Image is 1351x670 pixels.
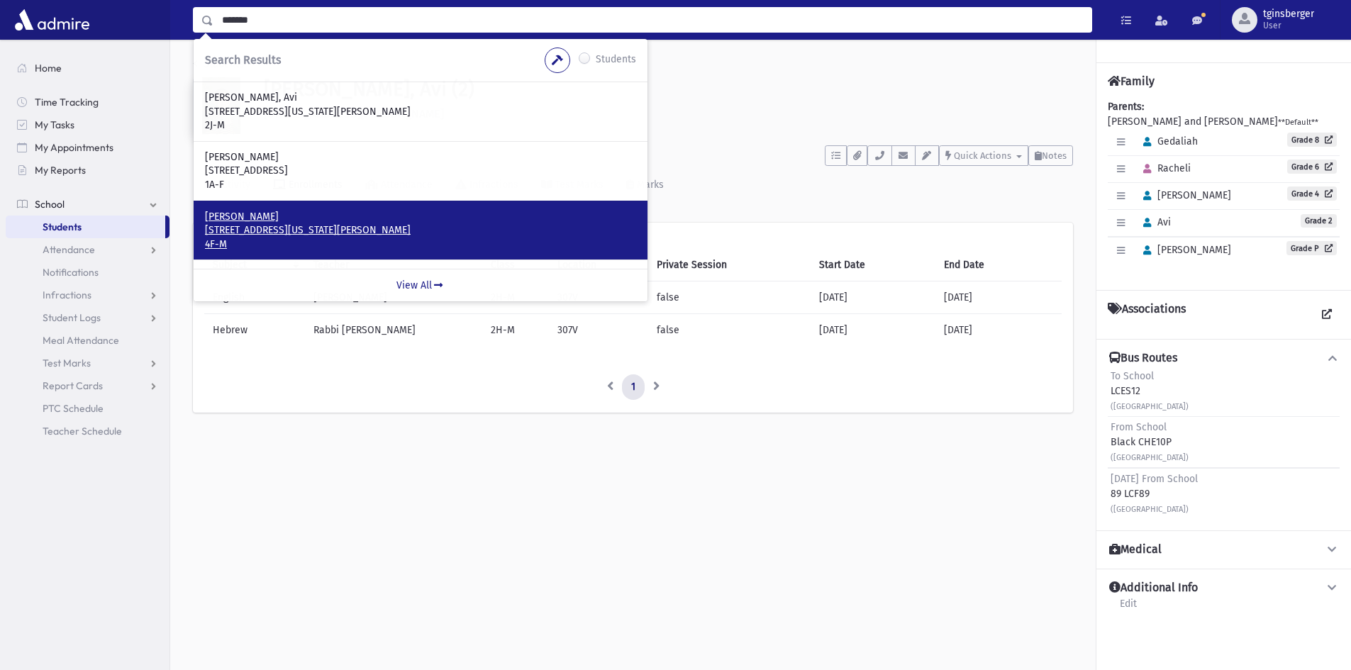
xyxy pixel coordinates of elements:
[1108,302,1186,328] h4: Associations
[1287,160,1337,174] a: Grade 6
[1109,542,1162,557] h4: Medical
[43,289,91,301] span: Infractions
[1108,351,1340,366] button: Bus Routes
[6,306,169,329] a: Student Logs
[935,314,1062,347] td: [DATE]
[193,166,262,206] a: Activity
[1111,453,1189,462] small: ([GEOGRAPHIC_DATA])
[1108,99,1340,279] div: [PERSON_NAME] and [PERSON_NAME]
[205,210,636,224] p: [PERSON_NAME]
[622,374,645,400] a: 1
[6,238,169,261] a: Attendance
[1137,162,1191,174] span: Racheli
[1287,133,1337,147] a: Grade 8
[1042,150,1067,161] span: Notes
[1108,581,1340,596] button: Additional Info
[205,178,636,192] p: 1A-F
[1263,20,1314,31] span: User
[939,145,1028,166] button: Quick Actions
[1108,101,1144,113] b: Parents:
[482,314,549,347] td: 2H-M
[1137,216,1171,228] span: Avi
[6,113,169,136] a: My Tasks
[1137,189,1231,201] span: [PERSON_NAME]
[1286,241,1337,255] a: Grade P
[204,314,305,347] td: Hebrew
[35,62,62,74] span: Home
[35,198,65,211] span: School
[205,150,636,164] p: [PERSON_NAME]
[6,193,169,216] a: School
[1111,420,1189,464] div: Black CHE10P
[205,150,636,192] a: [PERSON_NAME] [STREET_ADDRESS] 1A-F
[6,329,169,352] a: Meal Attendance
[1028,145,1073,166] button: Notes
[1263,9,1314,20] span: tginsberger
[811,281,935,314] td: [DATE]
[43,334,119,347] span: Meal Attendance
[43,311,101,324] span: Student Logs
[1108,74,1155,88] h4: Family
[6,374,169,397] a: Report Cards
[6,284,169,306] a: Infractions
[43,425,122,437] span: Teacher Schedule
[205,91,636,105] p: [PERSON_NAME], Avi
[1111,471,1198,516] div: 89 LCF89
[43,357,91,369] span: Test Marks
[35,141,113,154] span: My Appointments
[6,420,169,442] a: Teacher Schedule
[6,159,169,182] a: My Reports
[205,210,636,252] a: [PERSON_NAME] [STREET_ADDRESS][US_STATE][PERSON_NAME] 4F-M
[935,249,1062,281] th: End Date
[1137,135,1198,147] span: Gedaliah
[648,314,811,347] td: false
[935,281,1062,314] td: [DATE]
[205,118,636,133] p: 2J-M
[35,118,74,131] span: My Tasks
[811,314,935,347] td: [DATE]
[205,238,636,252] p: 4F-M
[43,243,95,256] span: Attendance
[648,281,811,314] td: false
[549,314,648,347] td: 307V
[193,57,244,77] nav: breadcrumb
[264,107,1073,121] h6: [STREET_ADDRESS][PERSON_NAME]
[1111,370,1154,382] span: To School
[11,6,93,34] img: AdmirePro
[634,179,664,191] div: Marks
[6,57,169,79] a: Home
[1111,402,1189,411] small: ([GEOGRAPHIC_DATA])
[648,249,811,281] th: Private Session
[811,249,935,281] th: Start Date
[43,266,99,279] span: Notifications
[35,164,86,177] span: My Reports
[43,220,82,233] span: Students
[205,223,636,238] p: [STREET_ADDRESS][US_STATE][PERSON_NAME]
[1287,186,1337,201] a: Grade 4
[35,96,99,108] span: Time Tracking
[205,105,636,119] p: [STREET_ADDRESS][US_STATE][PERSON_NAME]
[1119,596,1138,621] a: Edit
[43,402,104,415] span: PTC Schedule
[264,77,1073,101] h1: [PERSON_NAME], Avi (2)
[1109,581,1198,596] h4: Additional Info
[1109,351,1177,366] h4: Bus Routes
[6,216,165,238] a: Students
[596,52,636,69] label: Students
[43,379,103,392] span: Report Cards
[1314,302,1340,328] a: View all Associations
[194,269,647,301] a: View All
[954,150,1011,161] span: Quick Actions
[1111,421,1167,433] span: From School
[6,91,169,113] a: Time Tracking
[213,7,1091,33] input: Search
[1108,542,1340,557] button: Medical
[305,314,482,347] td: Rabbi [PERSON_NAME]
[193,58,244,70] a: Students
[1301,214,1337,228] span: Grade 2
[1111,473,1198,485] span: [DATE] From School
[6,352,169,374] a: Test Marks
[6,136,169,159] a: My Appointments
[205,53,281,67] span: Search Results
[1111,369,1189,413] div: LCES12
